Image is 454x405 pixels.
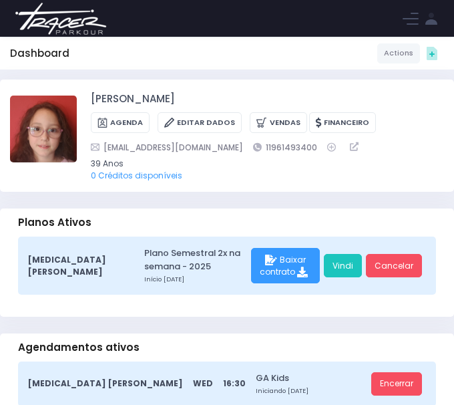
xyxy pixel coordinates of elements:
[91,141,243,154] a: [EMAIL_ADDRESS][DOMAIN_NAME]
[377,43,420,63] a: Actions
[324,254,362,278] a: Vindi
[91,158,428,170] span: 39 Anos
[18,342,140,354] h3: Agendamentos ativos
[366,254,422,278] a: Cancelar
[144,247,246,273] a: Plano Semestral 2x na semana - 2025
[28,254,124,278] span: [MEDICAL_DATA] [PERSON_NAME]
[420,41,444,65] div: Quick actions
[158,112,242,133] a: Editar Dados
[371,372,422,396] a: Encerrar
[91,112,150,133] a: Agenda
[223,378,246,390] span: 16:30
[10,47,69,59] h5: Dashboard
[91,170,182,181] a: 0 Créditos disponíveis
[193,378,213,390] span: Wed
[309,112,376,133] a: Financeiro
[253,141,317,154] a: 11961493400
[18,217,91,229] h3: Planos Ativos
[250,112,306,133] a: Vendas
[251,248,320,284] div: Baixar contrato
[91,92,175,107] a: [PERSON_NAME]
[28,378,183,390] span: [MEDICAL_DATA] [PERSON_NAME]
[144,275,246,284] small: Início [DATE]
[10,96,77,166] label: Alterar foto de perfil
[256,372,367,384] a: GA Kids
[256,386,367,396] small: Iniciando [DATE]
[10,96,77,162] img: Manuella Brandão oliveira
